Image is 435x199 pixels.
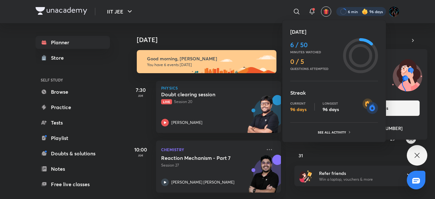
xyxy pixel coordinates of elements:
[290,41,341,49] h4: 6 / 50
[290,58,341,65] h4: 0 / 5
[290,50,341,54] p: Minutes watched
[323,101,339,105] p: Longest
[323,107,339,112] p: 96 days
[290,107,307,112] p: 96 days
[318,130,348,134] p: See all activity
[363,99,378,114] img: streak
[290,101,307,105] p: Current
[290,67,341,71] p: Questions attempted
[290,89,378,97] h5: Streak
[290,28,378,36] h5: [DATE]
